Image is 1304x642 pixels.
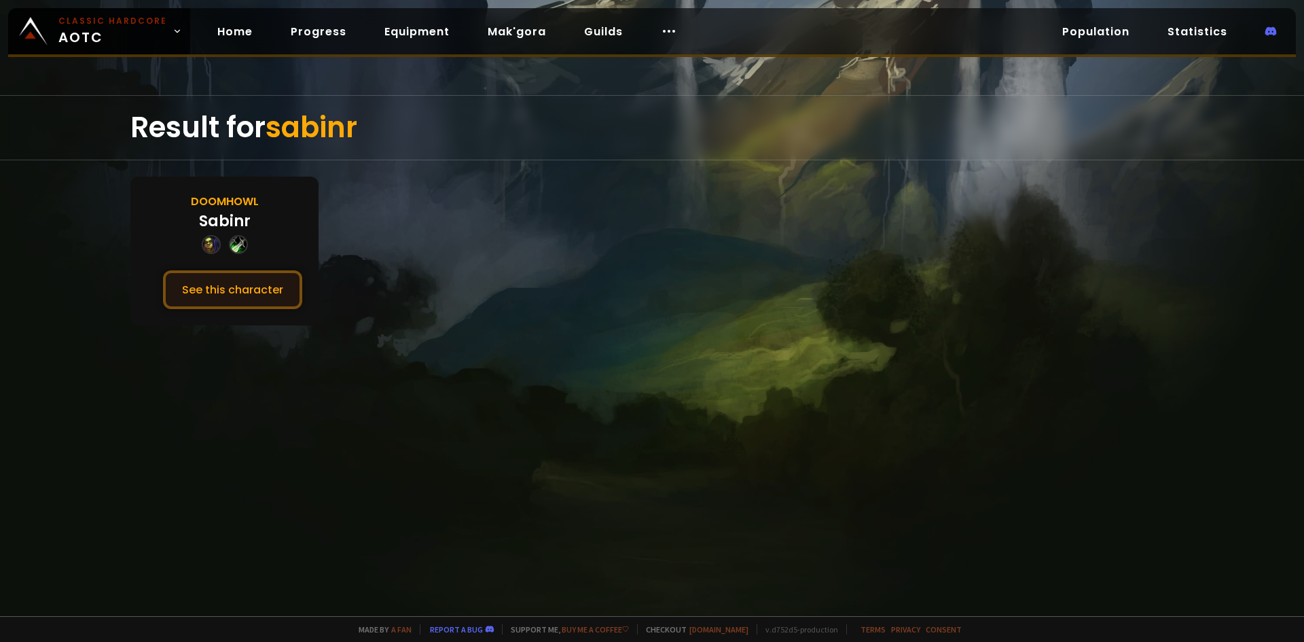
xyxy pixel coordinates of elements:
a: Home [206,18,264,46]
span: v. d752d5 - production [757,624,838,635]
a: Buy me a coffee [562,624,629,635]
div: Sabinr [199,210,251,232]
div: Doomhowl [191,193,259,210]
span: Support me, [502,624,629,635]
span: Checkout [637,624,748,635]
a: Terms [861,624,886,635]
a: Mak'gora [477,18,557,46]
a: Population [1051,18,1140,46]
a: Consent [926,624,962,635]
a: Classic HardcoreAOTC [8,8,190,54]
small: Classic Hardcore [58,15,167,27]
a: Equipment [374,18,460,46]
a: a fan [391,624,412,635]
a: Privacy [891,624,920,635]
span: AOTC [58,15,167,48]
a: [DOMAIN_NAME] [689,624,748,635]
a: Progress [280,18,357,46]
div: Result for [130,96,1174,160]
button: See this character [163,270,302,309]
span: Made by [350,624,412,635]
a: Statistics [1157,18,1238,46]
a: Guilds [573,18,634,46]
a: Report a bug [430,624,483,635]
span: sabinr [266,107,357,147]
